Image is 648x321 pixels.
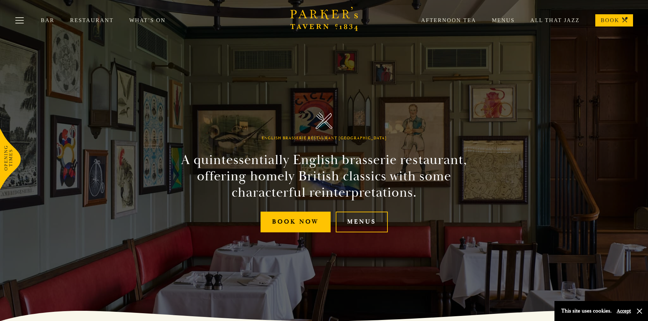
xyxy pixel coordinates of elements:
img: Parker's Tavern Brasserie Cambridge [316,112,332,129]
h1: English Brasserie Restaurant [GEOGRAPHIC_DATA] [262,136,387,141]
a: Menus [336,212,388,232]
p: This site uses cookies. [561,306,612,316]
button: Accept [617,308,631,314]
button: Close and accept [636,308,643,315]
h2: A quintessentially English brasserie restaurant, offering homely British classics with some chara... [169,152,479,201]
a: Book Now [261,212,331,232]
